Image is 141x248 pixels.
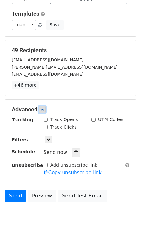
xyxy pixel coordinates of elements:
a: Send [5,190,26,202]
label: Add unsubscribe link [50,162,97,168]
a: Templates [12,10,39,17]
a: Preview [28,190,56,202]
h5: Advanced [12,106,129,113]
small: [EMAIL_ADDRESS][DOMAIN_NAME] [12,72,84,77]
small: [PERSON_NAME][EMAIL_ADDRESS][DOMAIN_NAME] [12,65,118,70]
strong: Filters [12,137,28,142]
iframe: Chat Widget [109,217,141,248]
h5: 49 Recipients [12,47,129,54]
small: [EMAIL_ADDRESS][DOMAIN_NAME] [12,57,84,62]
a: Load... [12,20,36,30]
strong: Tracking [12,117,33,122]
strong: Unsubscribe [12,163,43,168]
label: Track Opens [50,116,78,123]
span: Send now [44,149,67,155]
label: Track Clicks [50,124,77,130]
a: Send Test Email [58,190,107,202]
a: +46 more [12,81,39,89]
a: Copy unsubscribe link [44,170,102,176]
strong: Schedule [12,149,35,154]
label: UTM Codes [98,116,123,123]
button: Save [46,20,63,30]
